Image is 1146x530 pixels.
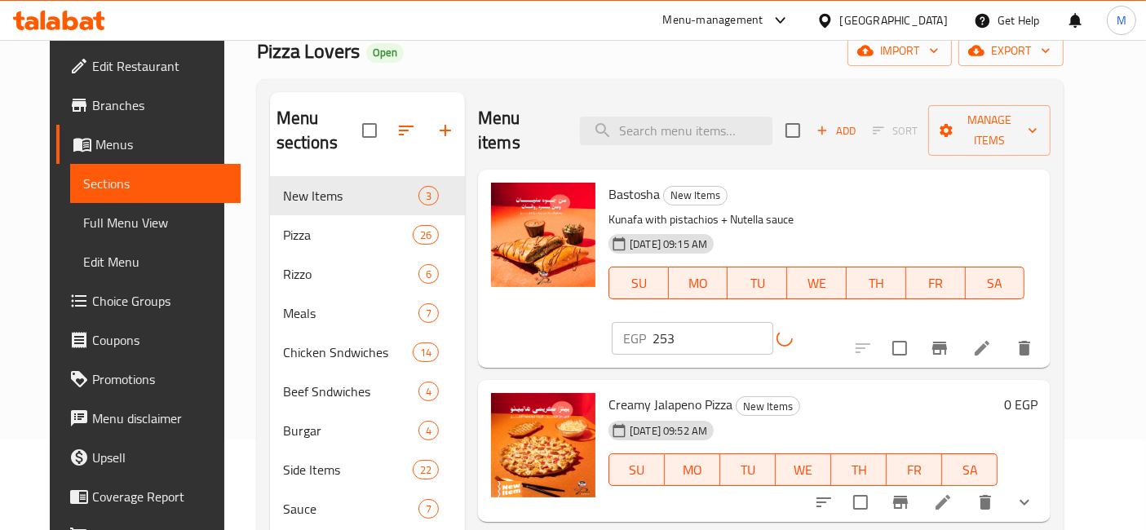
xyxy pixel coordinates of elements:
span: Coverage Report [92,487,228,506]
span: Select section first [862,118,928,144]
span: New Items [737,397,799,416]
h6: 0 EGP [1004,393,1038,416]
span: Creamy Jalapeno Pizza [608,392,732,417]
span: 26 [414,227,438,243]
a: Full Menu View [70,203,241,242]
span: M [1117,11,1126,29]
div: items [418,499,439,519]
p: EGP [623,329,646,348]
span: 4 [419,423,438,439]
span: Full Menu View [83,213,228,232]
a: Edit Menu [70,242,241,281]
span: 3 [419,188,438,204]
input: Please enter price [653,322,773,355]
h2: Menu sections [277,106,362,155]
input: search [580,117,772,145]
span: Open [366,46,404,60]
button: SU [608,453,665,486]
span: Bastosha [608,182,660,206]
span: TU [734,272,781,295]
div: Sauce7 [270,489,465,528]
img: Creamy Jalapeno Pizza [491,393,595,497]
span: MO [675,272,722,295]
span: TU [727,458,769,482]
div: Meals7 [270,294,465,333]
span: Promotions [92,369,228,389]
button: SA [942,453,998,486]
span: Select to update [883,331,917,365]
span: Select section [776,113,810,148]
div: Beef Sndwiches [283,382,418,401]
span: 4 [419,384,438,400]
div: Menu-management [663,11,763,30]
button: FR [906,267,966,299]
span: MO [671,458,714,482]
button: TU [728,267,787,299]
span: Branches [92,95,228,115]
span: 7 [419,501,438,517]
span: Burgar [283,421,418,440]
a: Coupons [56,320,241,360]
span: Sections [83,174,228,193]
button: TU [720,453,776,486]
span: Edit Menu [83,252,228,272]
div: Rizzo6 [270,254,465,294]
span: import [861,41,939,61]
span: Menus [95,135,228,154]
button: TH [847,267,906,299]
div: Side Items [283,460,413,479]
span: [DATE] 09:15 AM [623,236,714,252]
div: New Items [663,186,728,205]
span: Pizza Lovers [257,33,360,69]
span: export [971,41,1051,61]
span: WE [782,458,825,482]
span: SA [972,272,1019,295]
span: Edit Restaurant [92,56,228,76]
span: Add item [810,118,862,144]
button: SU [608,267,669,299]
span: SA [949,458,991,482]
span: WE [794,272,840,295]
div: Beef Sndwiches4 [270,372,465,411]
button: Manage items [928,105,1051,156]
span: Pizza [283,225,413,245]
a: Branches [56,86,241,125]
a: Edit menu item [933,492,953,512]
button: delete [966,483,1005,522]
div: items [413,225,439,245]
button: SA [966,267,1025,299]
span: Rizzo [283,264,418,284]
div: items [418,186,439,205]
div: Side Items22 [270,450,465,489]
span: Sort sections [387,111,426,150]
span: Select all sections [352,113,387,148]
div: Burgar4 [270,411,465,450]
span: TH [853,272,900,295]
button: WE [787,267,847,299]
div: Open [366,43,404,63]
p: Kunafa with pistachios + Nutella sauce [608,210,1024,230]
button: TH [831,453,887,486]
span: [DATE] 09:52 AM [623,423,714,439]
div: items [418,303,439,323]
a: Choice Groups [56,281,241,320]
div: Pizza26 [270,215,465,254]
span: Meals [283,303,418,323]
div: items [418,382,439,401]
a: Promotions [56,360,241,399]
span: New Items [283,186,418,205]
span: Manage items [941,110,1038,151]
span: Chicken Sndwiches [283,342,413,362]
span: Sauce [283,499,418,519]
span: Add [814,121,858,140]
span: Upsell [92,448,228,467]
button: Add [810,118,862,144]
span: 6 [419,267,438,282]
button: sort-choices [804,483,843,522]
